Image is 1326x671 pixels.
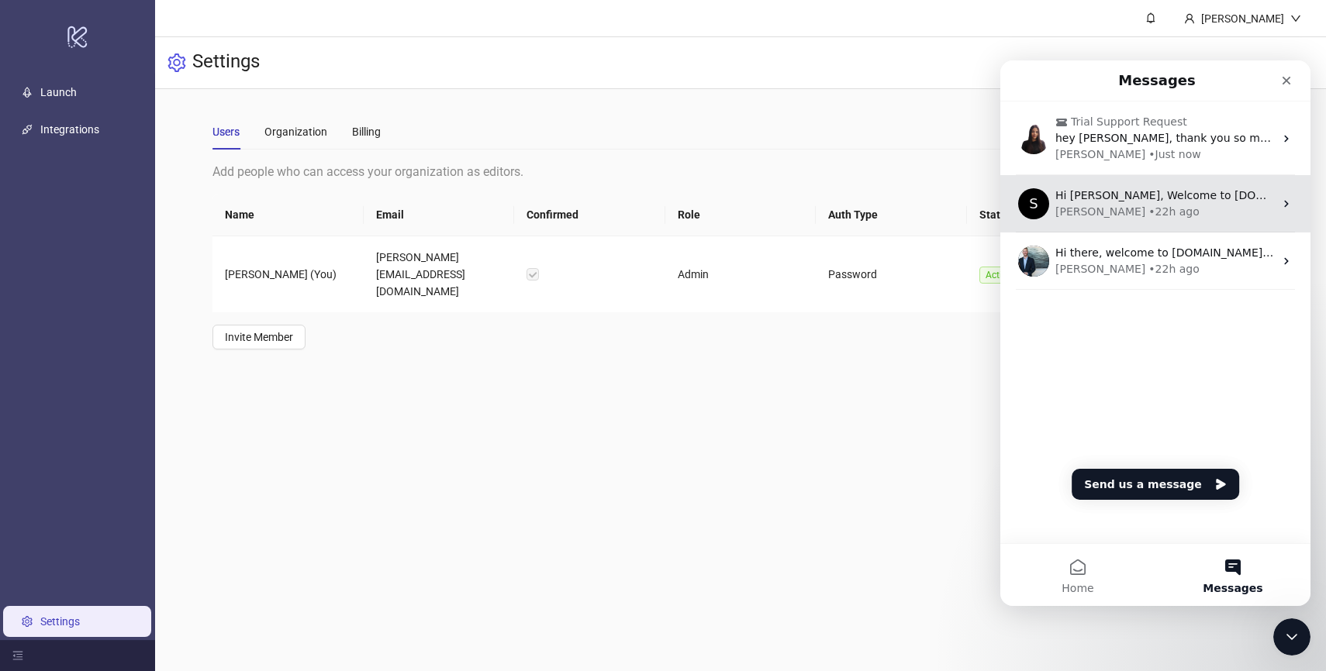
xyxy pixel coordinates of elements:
span: Active [979,267,1017,284]
a: Integrations [40,123,99,136]
div: [PERSON_NAME] [1195,10,1290,27]
span: Home [61,522,93,533]
th: Auth Type [816,194,967,236]
th: Name [212,194,364,236]
button: Messages [155,483,310,545]
div: [PERSON_NAME] [55,143,145,160]
iframe: To enrich screen reader interactions, please activate Accessibility in Grammarly extension settings [1273,618,1310,656]
th: Email [364,194,515,236]
button: Invite Member [212,325,306,349]
span: setting [167,53,186,72]
span: Invite Member [225,331,293,343]
div: [PERSON_NAME] [55,201,145,217]
span: down [1290,13,1301,24]
th: Status [967,194,1118,236]
div: Users [212,123,240,140]
th: Role [665,194,817,236]
span: Messages [202,522,262,533]
button: Send us a message [71,408,239,439]
h3: Settings [192,50,260,76]
td: Admin [665,236,817,312]
iframe: To enrich screen reader interactions, please activate Accessibility in Grammarly extension settings [1000,60,1310,606]
span: user [1184,13,1195,24]
div: Profile image for Simon [18,128,49,159]
td: [PERSON_NAME][EMAIL_ADDRESS][DOMAIN_NAME] [364,236,515,312]
th: Confirmed [514,194,665,236]
div: • Just now [148,86,200,102]
div: • 22h ago [148,143,199,160]
td: Password [816,236,967,312]
div: Add people who can access your organization as editors. [212,162,1269,181]
div: [PERSON_NAME] [55,86,145,102]
img: Profile image for James [18,185,49,216]
a: Settings [40,615,80,628]
div: Billing [352,123,381,140]
span: menu-fold [12,650,23,661]
div: Organization [264,123,327,140]
a: Launch [40,86,77,98]
td: [PERSON_NAME] (You) [212,236,364,312]
div: • 22h ago [148,201,199,217]
span: bell [1145,12,1156,23]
